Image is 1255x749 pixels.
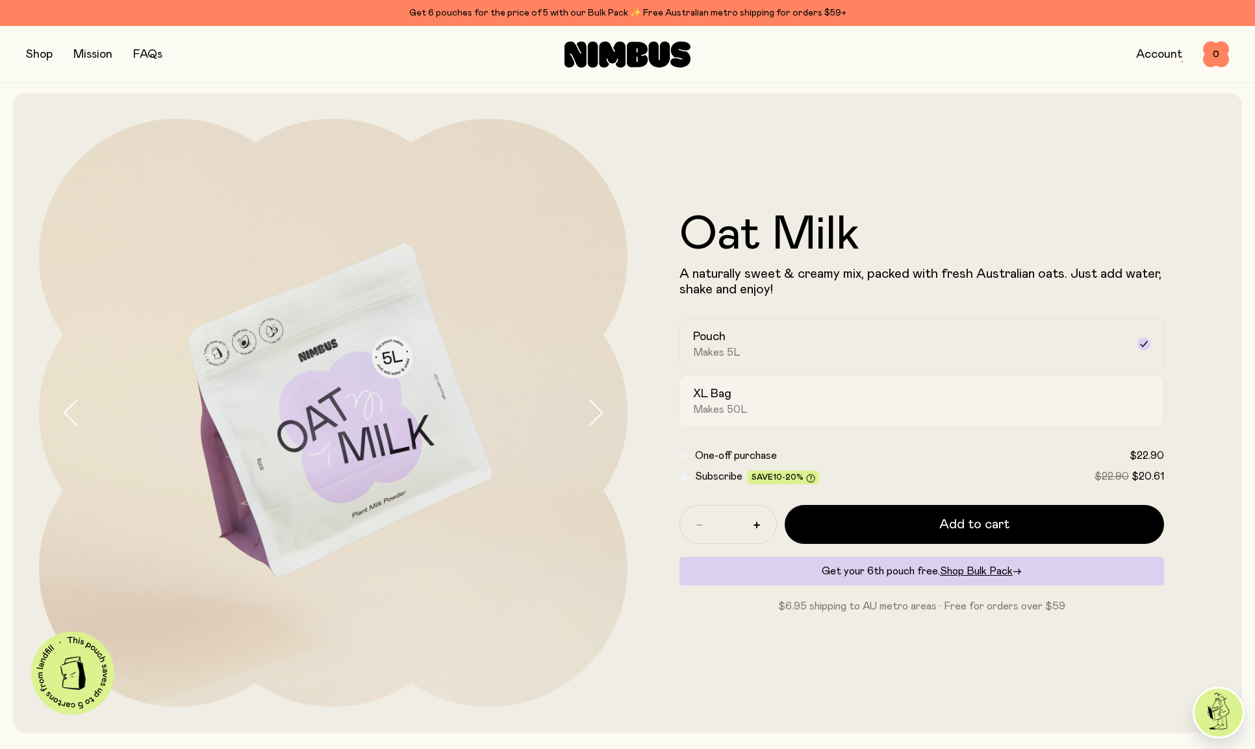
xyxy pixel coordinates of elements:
span: $22.90 [1095,471,1129,482]
h2: XL Bag [693,386,731,402]
p: $6.95 shipping to AU metro areas · Free for orders over $59 [679,598,1164,614]
a: Mission [73,49,112,60]
span: Shop Bulk Pack [940,566,1013,576]
a: Shop Bulk Pack→ [940,566,1022,576]
span: 10-20% [773,473,804,481]
span: Makes 5L [693,346,741,359]
div: Get your 6th pouch free. [679,557,1164,585]
img: agent [1195,689,1243,737]
span: Subscribe [695,471,742,482]
span: Makes 50L [693,403,748,416]
button: Add to cart [785,505,1164,544]
button: 0 [1203,42,1229,68]
h1: Oat Milk [679,212,1164,258]
span: $22.90 [1130,450,1164,461]
h2: Pouch [693,329,726,345]
div: Get 6 pouches for the price of 5 with our Bulk Pack ✨ Free Australian metro shipping for orders $59+ [26,5,1229,21]
span: Save [752,473,815,483]
p: A naturally sweet & creamy mix, packed with fresh Australian oats. Just add water, shake and enjoy! [679,266,1164,297]
span: One-off purchase [695,450,777,461]
span: Add to cart [939,515,1009,534]
a: FAQs [133,49,162,60]
a: Account [1136,49,1182,60]
span: $20.61 [1132,471,1164,482]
